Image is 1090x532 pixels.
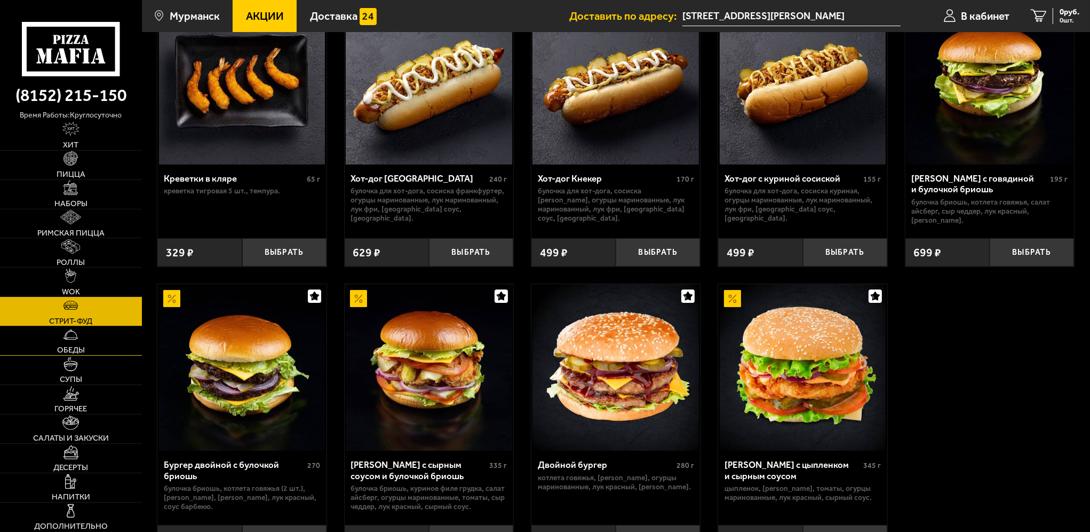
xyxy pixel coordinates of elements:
[429,238,513,266] button: Выбрать
[166,247,194,258] span: 329 ₽
[242,238,327,266] button: Выбрать
[677,461,694,470] span: 280 г
[57,259,85,267] span: Роллы
[1050,175,1068,184] span: 195 г
[57,346,85,354] span: Обеды
[725,484,881,502] p: цыпленок, [PERSON_NAME], томаты, огурцы маринованные, лук красный, сырный соус.
[345,284,513,451] a: АкционныйБургер куриный с сырным соусом и булочкой бриошь
[990,238,1074,266] button: Выбрать
[54,405,87,413] span: Горячее
[725,186,881,223] p: булочка для хот-дога, сосиска куриная, огурцы маринованные, лук маринованный, лук фри, [GEOGRAPHI...
[164,173,304,184] div: Креветки в кляре
[725,173,861,184] div: Хот-дог с куриной сосиской
[164,484,320,511] p: булочка Бриошь, котлета говяжья (2 шт.), [PERSON_NAME], [PERSON_NAME], лук красный, соус барбекю.
[163,290,180,307] img: Акционный
[489,175,507,184] span: 240 г
[360,8,377,25] img: 15daf4d41897b9f0e9f617042186c801.svg
[914,247,942,258] span: 699 ₽
[961,11,1009,21] span: В кабинет
[37,229,105,237] span: Римская пицца
[33,434,109,442] span: Салаты и закуски
[346,284,512,451] img: Бургер куриный с сырным соусом и булочкой бриошь
[164,186,320,195] p: креветка тигровая 5 шт., темпура.
[569,11,682,21] span: Доставить по адресу:
[54,200,87,208] span: Наборы
[57,170,85,178] span: Пицца
[34,522,108,530] span: Дополнительно
[49,317,92,325] span: Стрит-фуд
[351,173,487,184] div: Хот-дог [GEOGRAPHIC_DATA]
[911,173,1047,195] div: [PERSON_NAME] с говядиной и булочкой бриошь
[307,175,320,184] span: 65 г
[489,461,507,470] span: 335 г
[540,247,568,258] span: 499 ₽
[159,284,325,451] img: Бургер двойной с булочкой бриошь
[170,11,220,21] span: Мурманск
[725,459,861,481] div: [PERSON_NAME] с цыпленком и сырным соусом
[246,11,284,21] span: Акции
[60,375,82,384] span: Супы
[1060,8,1079,16] span: 0 руб.
[616,238,700,266] button: Выбрать
[718,284,887,451] a: АкционныйБургер с цыпленком и сырным соусом
[538,459,674,470] div: Двойной бургер
[310,11,357,21] span: Доставка
[350,290,367,307] img: Акционный
[538,473,694,491] p: котлета говяжья, [PERSON_NAME], огурцы маринованные, лук красный, [PERSON_NAME].
[538,173,674,184] div: Хот-дог Кнекер
[724,290,741,307] img: Акционный
[863,175,881,184] span: 155 г
[52,493,90,501] span: Напитки
[1060,17,1079,24] span: 0 шт.
[727,247,754,258] span: 499 ₽
[353,247,381,258] span: 629 ₽
[157,284,326,451] a: АкционныйБургер двойной с булочкой бриошь
[538,186,694,223] p: булочка для хот-дога, сосиска [PERSON_NAME], огурцы маринованные, лук маринованный, лук фри, [GEO...
[62,288,80,296] span: WOK
[803,238,887,266] button: Выбрать
[677,175,694,184] span: 170 г
[351,484,507,511] p: булочка Бриошь, куриное филе грудка, салат айсберг, огурцы маринованные, томаты, сыр Чеддер, лук ...
[164,459,305,481] div: Бургер двойной с булочкой бриошь
[63,141,78,149] span: Хит
[531,284,700,451] a: Двойной бургер
[351,186,507,223] p: булочка для хот-дога, сосиска Франкфуртер, огурцы маринованные, лук маринованный, лук фри, [GEOGR...
[351,459,487,481] div: [PERSON_NAME] с сырным соусом и булочкой бриошь
[720,284,886,451] img: Бургер с цыпленком и сырным соусом
[532,284,699,451] img: Двойной бургер
[863,461,881,470] span: 345 г
[682,6,901,26] input: Ваш адрес доставки
[53,464,88,472] span: Десерты
[307,461,320,470] span: 270
[911,198,1068,225] p: булочка Бриошь, котлета говяжья, салат айсберг, сыр Чеддер, лук красный, [PERSON_NAME].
